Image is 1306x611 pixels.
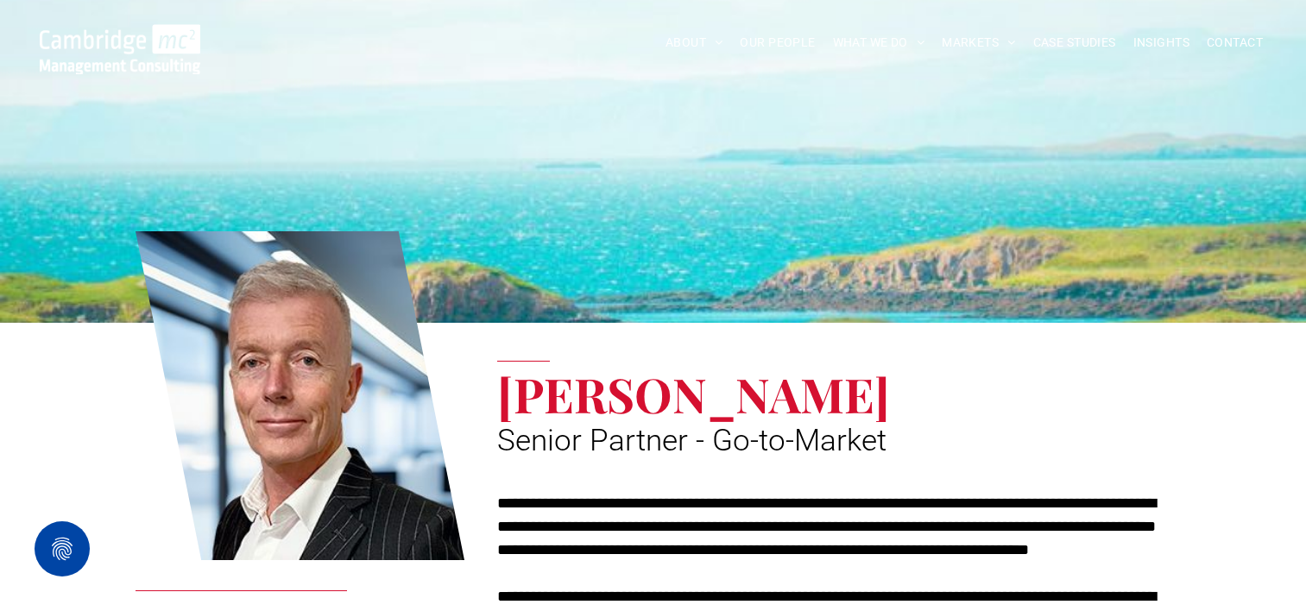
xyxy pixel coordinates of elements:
a: Your Business Transformed | Cambridge Management Consulting [40,27,200,45]
a: Andy Bills | Senior Partner - Go-to-Market | Cambridge Management Consulting [136,229,465,564]
img: Go to Homepage [40,24,200,74]
a: CASE STUDIES [1025,29,1125,56]
a: OUR PEOPLE [731,29,823,56]
span: [PERSON_NAME] [497,362,890,425]
a: WHAT WE DO [824,29,934,56]
a: CONTACT [1198,29,1271,56]
span: Senior Partner - Go-to-Market [497,423,886,458]
a: MARKETS [933,29,1024,56]
a: ABOUT [657,29,732,56]
a: INSIGHTS [1125,29,1198,56]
